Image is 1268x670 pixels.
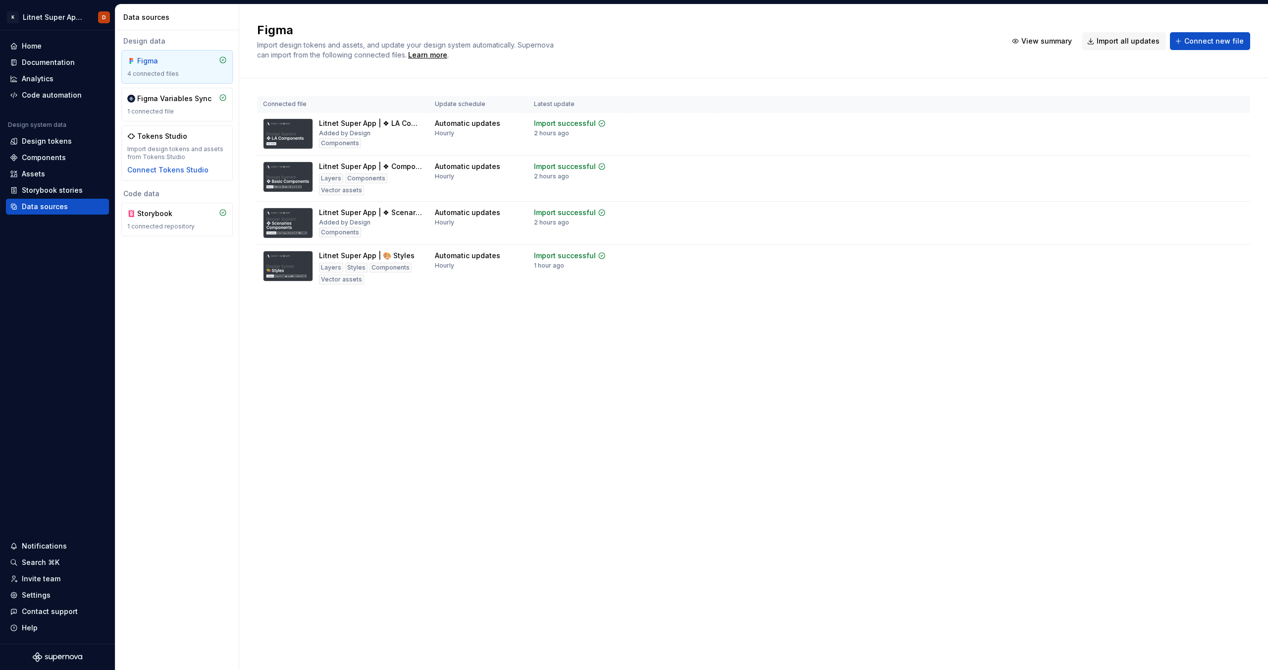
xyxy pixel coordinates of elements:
[435,219,454,226] div: Hourly
[534,172,569,180] div: 2 hours ago
[1082,32,1166,50] button: Import all updates
[8,121,66,129] div: Design system data
[1007,32,1078,50] button: View summary
[6,182,109,198] a: Storybook stories
[22,41,42,51] div: Home
[407,52,449,59] span: .
[6,199,109,215] a: Data sources
[22,57,75,67] div: Documentation
[534,118,596,128] div: Import successful
[319,219,370,226] div: Added by Design
[345,173,387,183] div: Components
[22,607,78,616] div: Contact support
[1097,36,1160,46] span: Import all updates
[22,558,59,567] div: Search ⌘K
[534,262,564,270] div: 1 hour ago
[127,145,227,161] div: Import design tokens and assets from Tokens Studio
[370,263,412,273] div: Components
[534,219,569,226] div: 2 hours ago
[6,71,109,87] a: Analytics
[257,96,429,112] th: Connected file
[121,125,233,181] a: Tokens StudioImport design tokens and assets from Tokens StudioConnect Tokens Studio
[6,620,109,636] button: Help
[435,162,500,171] div: Automatic updates
[121,50,233,84] a: Figma4 connected files
[435,208,500,218] div: Automatic updates
[121,189,233,199] div: Code data
[319,129,370,137] div: Added by Design
[319,185,364,195] div: Vector assets
[257,41,556,59] span: Import design tokens and assets, and update your design system automatically. Supernova can impor...
[137,209,185,219] div: Storybook
[22,74,53,84] div: Analytics
[23,12,86,22] div: Litnet Super App 2.0.
[102,13,106,21] div: D
[534,162,596,171] div: Import successful
[137,94,211,104] div: Figma Variables Sync
[2,6,113,28] button: KLitnet Super App 2.0.D
[22,169,45,179] div: Assets
[435,251,500,261] div: Automatic updates
[1170,32,1250,50] button: Connect new file
[1184,36,1244,46] span: Connect new file
[6,587,109,603] a: Settings
[319,162,423,171] div: Litnet Super App | ❖ Components
[6,38,109,54] a: Home
[6,150,109,166] a: Components
[121,88,233,121] a: Figma Variables Sync1 connected file
[127,108,227,115] div: 1 connected file
[319,118,423,128] div: Litnet Super App | ❖ LA Components
[22,90,82,100] div: Code automation
[6,538,109,554] button: Notifications
[22,136,72,146] div: Design tokens
[6,87,109,103] a: Code automation
[6,571,109,587] a: Invite team
[319,251,415,261] div: Litnet Super App | 🎨 Styles
[6,133,109,149] a: Design tokens
[319,275,364,284] div: Vector assets
[121,203,233,236] a: Storybook1 connected repository
[528,96,631,112] th: Latest update
[345,263,368,273] div: Styles
[435,172,454,180] div: Hourly
[6,604,109,619] button: Contact support
[534,208,596,218] div: Import successful
[137,131,187,141] div: Tokens Studio
[435,262,454,270] div: Hourly
[435,129,454,137] div: Hourly
[435,118,500,128] div: Automatic updates
[22,185,83,195] div: Storybook stories
[429,96,528,112] th: Update schedule
[22,590,51,600] div: Settings
[22,623,38,633] div: Help
[22,541,67,551] div: Notifications
[319,263,343,273] div: Layers
[127,165,209,175] button: Connect Tokens Studio
[408,50,447,60] a: Learn more
[123,12,235,22] div: Data sources
[1021,36,1072,46] span: View summary
[137,56,185,66] div: Figma
[22,202,68,212] div: Data sources
[6,555,109,570] button: Search ⌘K
[6,166,109,182] a: Assets
[319,138,361,148] div: Components
[7,11,19,23] div: K
[22,153,66,163] div: Components
[22,574,60,584] div: Invite team
[534,129,569,137] div: 2 hours ago
[319,227,361,237] div: Components
[121,36,233,46] div: Design data
[127,223,227,230] div: 1 connected repository
[127,70,227,78] div: 4 connected files
[6,55,109,70] a: Documentation
[33,652,82,662] svg: Supernova Logo
[257,22,995,38] h2: Figma
[534,251,596,261] div: Import successful
[319,208,423,218] div: Litnet Super App | ❖ Scenarios Components
[319,173,343,183] div: Layers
